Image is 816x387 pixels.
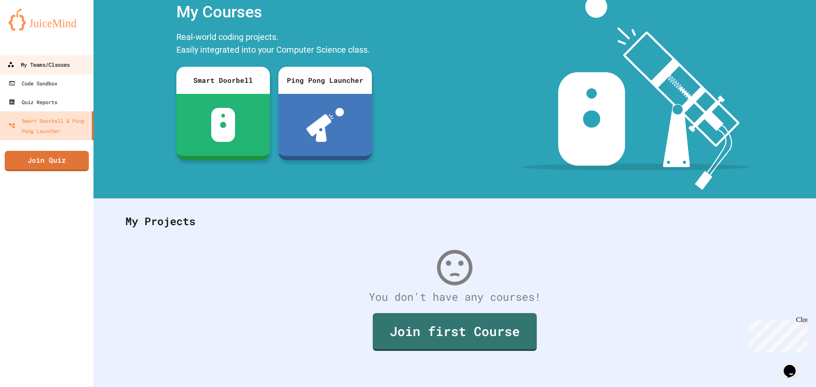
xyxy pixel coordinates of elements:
div: Real-world coding projects. Easily integrated into your Computer Science class. [172,28,376,60]
div: Ping Pong Launcher [278,67,372,94]
div: My Projects [117,205,793,238]
a: Join Quiz [5,151,89,171]
div: Chat with us now!Close [3,3,59,54]
iframe: chat widget [745,316,807,352]
img: sdb-white.svg [211,108,235,142]
img: logo-orange.svg [8,8,85,31]
div: My Teams/Classes [7,59,70,70]
div: Smart Doorbell & Ping Pong Launcher [8,116,88,136]
div: Smart Doorbell [176,67,270,94]
div: Quiz Reports [8,97,57,107]
a: Join first Course [373,313,537,351]
iframe: chat widget [780,353,807,379]
div: You don't have any courses! [117,289,793,305]
div: Code Sandbox [8,78,57,88]
img: ppl-with-ball.png [306,108,344,142]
